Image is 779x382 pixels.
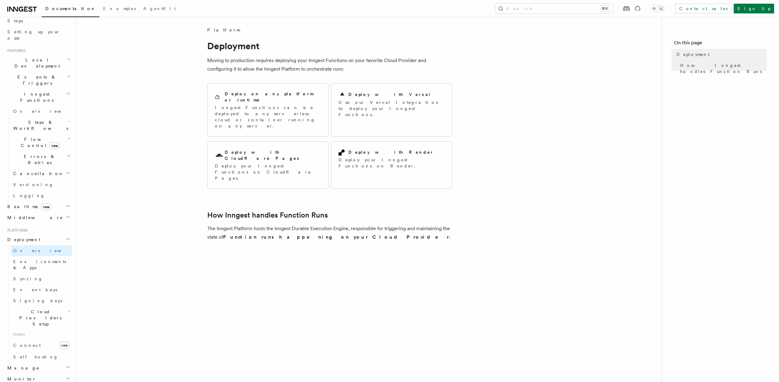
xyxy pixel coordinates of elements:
[225,149,321,161] h2: Deploy with Cloudflare Pages
[11,171,64,177] span: Cancellation
[13,298,62,303] span: Signing keys
[5,89,72,106] button: Inngest Functions
[13,182,54,187] span: Versioning
[674,39,767,49] h4: On this page
[331,141,452,189] a: Deploy with RenderDeploy your Inngest Functions on Render.
[678,60,767,77] a: How Inngest handles Function Runs
[5,48,25,53] span: Features
[339,99,444,118] p: Use our Vercel Integration to deploy your Inngest Functions.
[42,2,99,17] a: Documentation
[215,105,321,129] p: Inngest Functions can be deployed to any serverless cloud or container running on any server.
[11,136,67,149] span: Flow Control
[11,351,72,362] a: Self hosting
[13,248,76,253] span: Overview
[11,256,72,273] a: Environments & Apps
[13,193,45,198] span: Logging
[13,259,66,270] span: Environments & Apps
[11,245,72,256] a: Overview
[7,29,60,40] span: Setting up your app
[99,2,140,17] a: Examples
[5,106,72,201] div: Inngest Functions
[5,212,72,223] button: Middleware
[674,49,767,60] a: Deployment
[207,56,452,73] p: Moving to production requires deploying your Inngest Functions on your favorite Cloud Provider an...
[5,72,72,89] button: Events & Triggers
[11,329,72,339] span: Guides
[348,149,434,155] h2: Deploy with Render
[495,4,613,13] button: Search...⌘K
[5,228,28,233] span: Platform
[13,287,57,292] span: Event keys
[11,190,72,201] a: Logging
[331,83,452,137] a: Deploy with VercelUse our Vercel Integration to deploy your Inngest Functions.
[5,234,72,245] button: Deployment
[5,376,36,382] span: Monitor
[11,151,72,168] button: Errors & Retries
[5,54,72,72] button: Local Development
[59,342,69,349] span: new
[11,309,68,327] span: Cloud Providers Setup
[11,306,72,329] button: Cloud Providers Setup
[5,201,72,212] button: Realtimenew
[207,83,328,137] a: Deploy on any platform or runtimeInngest Functions can be deployed to any serverless cloud or con...
[5,237,40,243] span: Deployment
[601,6,609,12] kbd: ⌘K
[11,284,72,295] a: Event keys
[11,117,72,134] button: Steps & Workflows
[348,91,431,97] h2: Deploy with Vercel
[50,142,60,149] span: new
[225,91,321,103] h2: Deploy on any platform or runtime
[734,4,774,13] a: Sign Up
[5,57,67,69] span: Local Development
[45,6,96,11] span: Documentation
[650,5,665,12] button: Toggle dark mode
[11,339,72,351] a: Connectnew
[215,163,321,181] p: Deploy your Inngest Functions on Cloudflare Pages.
[103,6,136,11] span: Examples
[11,153,66,166] span: Errors & Retries
[223,234,449,240] strong: Function runs happening on your Cloud Provider
[680,62,767,75] span: How Inngest handles Function Runs
[11,168,72,179] button: Cancellation
[11,179,72,190] a: Versioning
[13,276,43,281] span: Syncing
[675,4,731,13] a: Contact sales
[5,245,72,362] div: Deployment
[11,273,72,284] a: Syncing
[5,365,39,371] span: Manage
[5,74,67,86] span: Events & Triggers
[13,343,41,348] span: Connect
[41,204,51,210] span: new
[207,224,452,241] p: The Inngest Platform hosts the Inngest Durable Execution Engine, responsible for triggering and m...
[11,119,68,131] span: Steps & Workflows
[140,2,179,17] a: AgentKit
[215,151,223,160] svg: Cloudflare
[143,6,176,11] span: AgentKit
[339,157,444,169] p: Deploy your Inngest Functions on Render.
[676,51,710,57] span: Deployment
[11,134,72,151] button: Flow Controlnew
[5,9,72,26] a: Leveraging Steps
[207,27,240,33] span: Platform
[13,354,58,359] span: Self hosting
[5,204,51,210] span: Realtime
[11,295,72,306] a: Signing keys
[5,215,63,221] span: Middleware
[5,91,66,103] span: Inngest Functions
[207,40,452,51] h1: Deployment
[5,362,72,373] button: Manage
[13,109,76,114] span: Overview
[11,106,72,117] a: Overview
[207,141,328,189] a: Deploy with Cloudflare PagesDeploy your Inngest Functions on Cloudflare Pages.
[5,26,72,43] a: Setting up your app
[207,211,328,219] a: How Inngest handles Function Runs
